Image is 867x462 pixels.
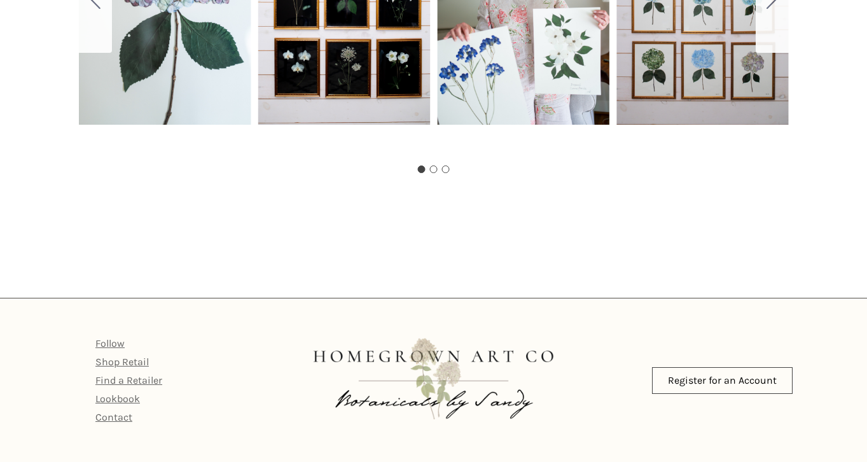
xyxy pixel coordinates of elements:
a: Shop Retail [95,356,149,368]
a: Find a Retailer [95,374,162,386]
button: Go to slide 3 [442,165,450,173]
button: Go to slide 1 [418,165,426,173]
a: Follow [95,337,125,349]
a: Register for an Account [652,367,793,394]
button: Go to slide 2 [430,165,438,173]
a: Contact [95,411,132,423]
a: Lookbook [95,393,140,405]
